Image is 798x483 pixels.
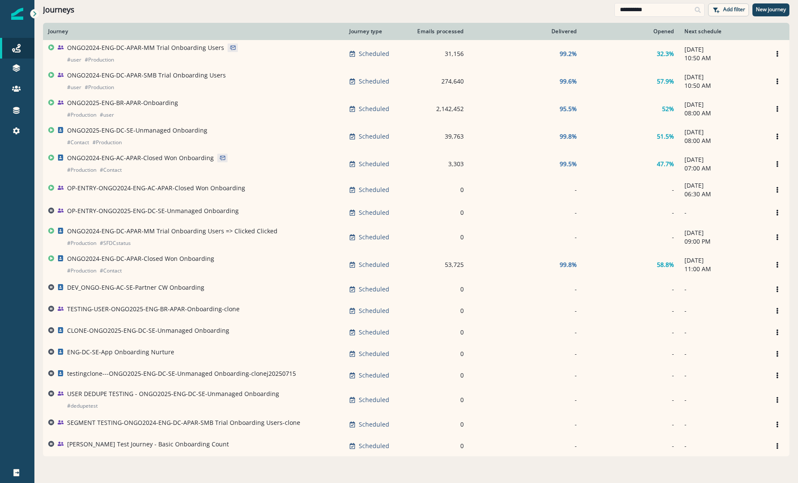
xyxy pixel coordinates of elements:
p: # Contact [100,266,122,275]
div: - [474,307,577,315]
div: - [474,396,577,404]
div: - [587,442,674,450]
button: Options [770,304,784,317]
p: ONGO2025-ENG-BR-APAR-Onboarding [67,99,178,107]
p: CLONE-ONGO2025-ENG-DC-SE-Unmanaged Onboarding [67,326,229,335]
button: Options [770,206,784,219]
p: SEGMENT TESTING-ONGO2024-ENG-DC-APAR-SMB Trial Onboarding Users-clone [67,418,300,427]
p: 52% [662,105,674,113]
button: Options [770,440,784,452]
div: 0 [414,420,464,429]
p: testingclone---ONGO2025-ENG-DC-SE-Unmanaged Onboarding-clonej20250715 [67,369,296,378]
div: - [474,371,577,380]
p: 47.7% [657,160,674,168]
div: - [587,186,674,194]
p: Scheduled [359,420,389,429]
p: [DATE] [684,229,760,237]
p: 08:00 AM [684,136,760,145]
div: - [587,208,674,217]
div: Journey type [349,28,404,35]
div: - [587,307,674,315]
a: USER DEDUPE TESTING - ONGO2025-ENG-DC-SE-Unmanaged Onboarding#dedupetestScheduled0---Options [43,386,789,414]
p: # user [67,56,81,64]
p: # dedupetest [67,402,98,410]
div: 3,303 [414,160,464,168]
p: # Contact [100,166,122,174]
a: ONGO2024-ENG-DC-APAR-MM Trial Onboarding Users#user#ProductionScheduled31,15699.2%32.3%[DATE]10:5... [43,40,789,68]
p: ONGO2024-ENG-DC-APAR-MM Trial Onboarding Users => Clicked Clicked [67,227,277,235]
a: OP-ENTRY-ONGO2024-ENG-AC-APAR-Closed Won OnboardingScheduled0--[DATE]06:30 AMOptions [43,178,789,202]
a: ONGO2024-ENG-DC-APAR-SMB Trial Onboarding Users#user#ProductionScheduled274,64099.6%57.9%[DATE]10... [43,68,789,95]
div: 0 [414,371,464,380]
a: ONGO2025-ENG-DC-SE-Unmanaged Onboarding#Contact#ProductionScheduled39,76399.8%51.5%[DATE]08:00 AM... [43,123,789,150]
div: 0 [414,350,464,358]
p: Scheduled [359,307,389,315]
p: - [684,396,760,404]
p: [DATE] [684,73,760,81]
div: - [587,285,674,294]
p: # Production [67,111,96,119]
div: - [587,350,674,358]
div: - [587,371,674,380]
button: Options [770,130,784,143]
a: ONGO2025-ENG-BR-APAR-Onboarding#Production#userScheduled2,142,45295.5%52%[DATE]08:00 AMOptions [43,95,789,123]
div: 0 [414,186,464,194]
p: Scheduled [359,105,389,113]
p: DEV_ONGO-ENG-AC-SE-Partner CW Onboarding [67,283,204,292]
p: ONGO2024-ENG-DC-APAR-SMB Trial Onboarding Users [67,71,226,80]
p: # user [67,83,81,92]
a: SEGMENT TESTING-ONGO2024-ENG-DC-APAR-SMB Trial Onboarding Users-cloneScheduled0---Options [43,414,789,435]
div: - [587,396,674,404]
div: - [474,208,577,217]
p: # SFDCstatus [100,239,131,248]
a: ONGO2024-ENG-AC-APAR-Closed Won Onboarding#Production#ContactScheduled3,30399.5%47.7%[DATE]07:00 ... [43,150,789,178]
p: ENG-DC-SE-App Onboarding Nurture [67,348,174,356]
div: 0 [414,233,464,241]
p: 99.6% [560,77,577,86]
p: # Production [85,83,114,92]
button: Options [770,347,784,360]
a: OP-ENTRY-ONGO2025-ENG-DC-SE-Unmanaged OnboardingScheduled0---Options [43,202,789,223]
p: 51.5% [657,132,674,141]
button: Add filter [708,3,749,16]
p: 10:50 AM [684,81,760,90]
div: - [587,233,674,241]
p: ONGO2025-ENG-DC-SE-Unmanaged Onboarding [67,126,207,135]
p: 95.5% [560,105,577,113]
p: Scheduled [359,260,389,269]
p: New journey [756,6,786,12]
a: TESTING-USER-ONGO2025-ENG-BR-APAR-Onboarding-cloneScheduled0---Options [43,300,789,322]
div: 0 [414,307,464,315]
p: Scheduled [359,233,389,241]
p: 10:50 AM [684,54,760,62]
button: Options [770,369,784,382]
p: 58.8% [657,260,674,269]
p: # Production [67,166,96,174]
div: Next schedule [684,28,760,35]
div: Delivered [474,28,577,35]
p: 99.8% [560,132,577,141]
img: Inflection [11,8,23,20]
p: # user [100,111,114,119]
p: 08:00 AM [684,109,760,118]
p: 06:30 AM [684,190,760,198]
p: Scheduled [359,132,389,141]
p: - [684,285,760,294]
p: # Production [67,266,96,275]
div: 53,725 [414,260,464,269]
p: 99.5% [560,160,577,168]
p: 07:00 AM [684,164,760,173]
p: [DATE] [684,100,760,109]
a: [PERSON_NAME] Test Journey - Basic Onboarding CountScheduled0---Options [43,435,789,457]
p: 99.8% [560,260,577,269]
div: - [474,285,577,294]
p: Scheduled [359,285,389,294]
button: Options [770,47,784,60]
div: - [474,442,577,450]
a: CLONE-ONGO2025-ENG-DC-SE-Unmanaged OnboardingScheduled0---Options [43,322,789,343]
a: DEV_ONGO-ENG-AC-SE-Partner CW OnboardingScheduled0---Options [43,279,789,300]
div: - [474,350,577,358]
div: 2,142,452 [414,105,464,113]
p: Add filter [723,6,745,12]
p: [DATE] [684,181,760,190]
